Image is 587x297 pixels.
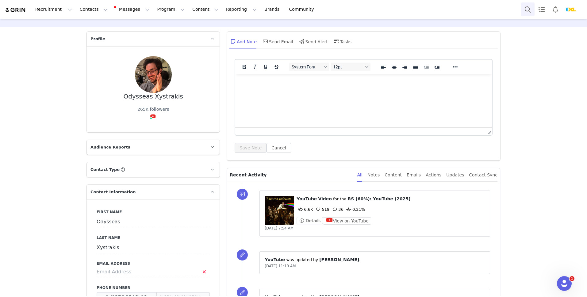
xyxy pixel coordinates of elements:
[297,196,485,202] p: ⁨ ⁩ ⁨ ⁩ for the ⁨ ⁩
[348,196,411,201] span: RS (60%): YouTube (2025)
[235,143,267,153] button: Save Note
[90,36,105,42] span: Profile
[333,64,363,69] span: 12pt
[262,34,293,49] div: Send Email
[265,226,293,230] span: [DATE] 7:54 AM
[76,2,111,16] button: Contacts
[345,207,365,212] span: 0.21%
[265,257,285,262] span: YouTube
[222,2,260,16] button: Reporting
[469,168,497,182] div: Contact Sync
[97,285,210,291] label: Phone Number
[446,168,464,182] div: Updates
[367,168,380,182] div: Notes
[235,74,492,127] iframe: Rich Text Area
[229,34,257,49] div: Add Note
[566,5,576,14] img: 8ce3c2e1-2d99-4550-bd57-37e0d623144a.webp
[298,34,328,49] div: Send Alert
[5,7,26,13] img: grin logo
[407,168,421,182] div: Emails
[400,63,410,71] button: Align right
[357,168,363,182] div: All
[318,196,332,201] span: Video
[250,63,260,71] button: Italic
[289,63,329,71] button: Fonts
[286,2,320,16] a: Community
[265,264,296,268] span: [DATE] 11:19 AM
[421,63,432,71] button: Decrease indent
[97,209,210,215] label: First Name
[485,128,492,135] div: Press the Up and Down arrow keys to resize the editor.
[562,5,582,14] button: Profile
[32,2,76,16] button: Recruitment
[90,167,120,173] span: Contact Type
[557,276,572,291] iframe: Intercom live chat
[432,63,442,71] button: Increase indent
[315,207,330,212] span: 518
[331,63,370,71] button: Font sizes
[297,207,313,212] span: 6.6K
[260,63,271,71] button: Underline
[135,56,172,93] img: 0142abf1-fb21-4981-b4fc-bcaa2d2612c5.jpg
[230,168,352,182] p: Recent Activity
[323,218,371,223] a: View on YouTube
[378,63,389,71] button: Align left
[97,266,210,277] input: Email Address
[267,143,291,153] button: Cancel
[521,2,535,16] button: Search
[450,63,460,71] button: Reveal or hide additional toolbar items
[137,106,169,113] div: 265K followers
[385,168,402,182] div: Content
[265,256,485,263] p: ⁨ ⁩ was updated by ⁨ ⁩.
[97,261,210,266] label: Email Address
[90,144,130,150] span: Audience Reports
[426,168,441,182] div: Actions
[153,2,188,16] button: Program
[549,2,562,16] button: Notifications
[292,64,322,69] span: System Font
[297,217,323,224] button: Details
[319,257,359,262] span: [PERSON_NAME]
[389,63,399,71] button: Align center
[112,2,153,16] button: Messages
[97,235,210,241] label: Last Name
[535,2,548,16] a: Tasks
[124,93,183,100] div: Odysseas Xystrakis
[261,2,285,16] a: Brands
[333,34,352,49] div: Tasks
[189,2,222,16] button: Content
[239,63,249,71] button: Bold
[90,189,136,195] span: Contact Information
[323,217,371,225] button: View on YouTube
[410,63,421,71] button: Justify
[297,196,317,201] span: YouTube
[271,63,282,71] button: Strikethrough
[331,207,343,212] span: 36
[570,276,574,281] span: 1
